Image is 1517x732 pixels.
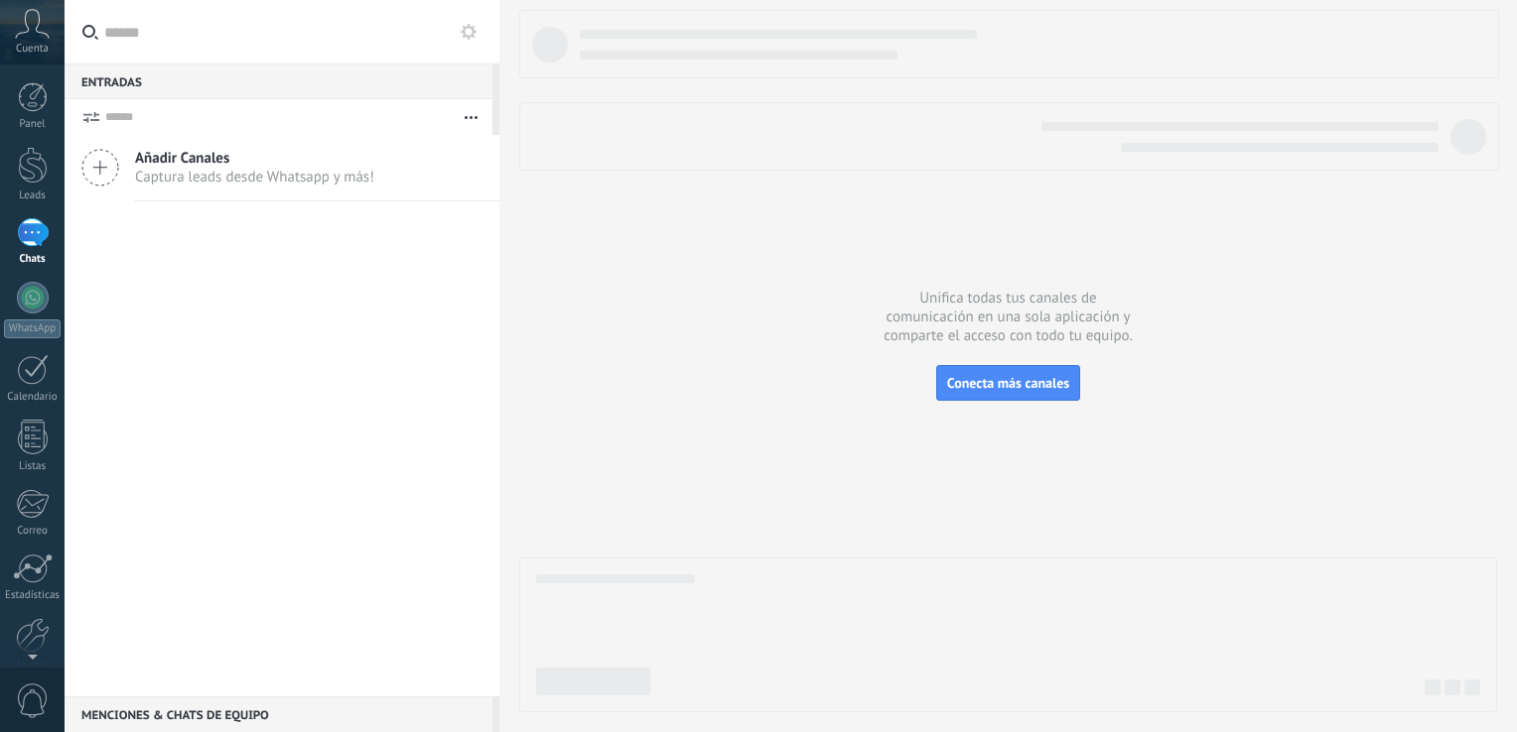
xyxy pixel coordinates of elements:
span: Captura leads desde Whatsapp y más! [135,168,374,186]
div: Menciones & Chats de equipo [65,696,492,732]
div: Chats [4,253,62,266]
span: Añadir Canales [135,149,374,168]
div: Estadísticas [4,589,62,602]
div: Correo [4,525,62,538]
span: Cuenta [16,43,49,56]
div: Listas [4,460,62,473]
div: WhatsApp [4,319,61,338]
div: Calendario [4,391,62,404]
button: Conecta más canales [936,365,1080,401]
div: Leads [4,189,62,202]
div: Panel [4,118,62,131]
div: Entradas [65,63,492,99]
span: Conecta más canales [947,374,1069,392]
